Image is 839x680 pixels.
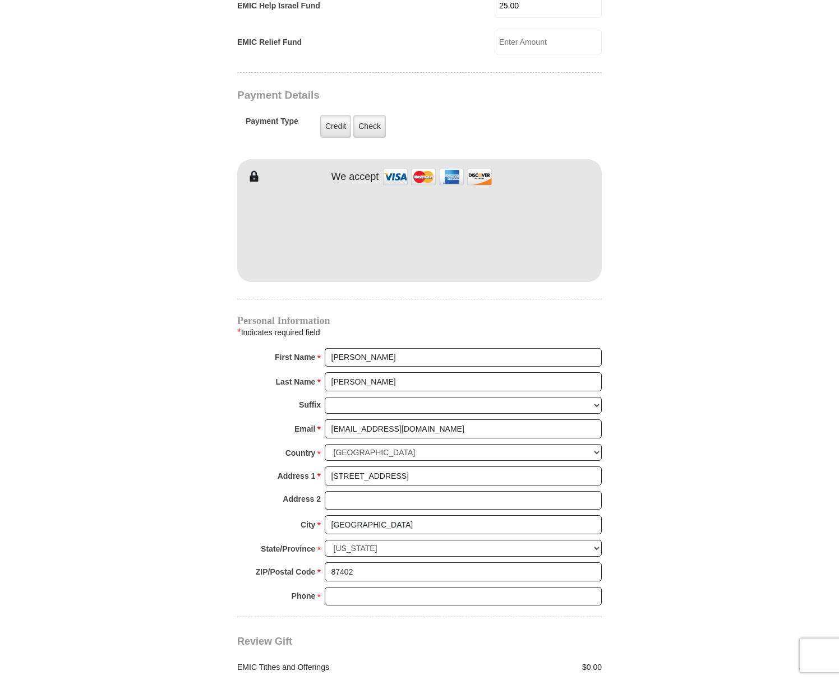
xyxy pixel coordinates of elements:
strong: Address 1 [278,468,316,484]
strong: Suffix [299,397,321,413]
input: Enter Amount [495,30,602,54]
label: EMIC Relief Fund [237,36,302,48]
h5: Payment Type [246,117,298,132]
div: EMIC Tithes and Offerings [232,662,420,673]
img: credit cards accepted [381,165,494,189]
h4: Personal Information [237,316,602,325]
strong: First Name [275,349,315,365]
strong: Email [294,421,315,437]
div: Indicates required field [237,325,602,340]
strong: City [301,517,315,533]
h3: Payment Details [237,89,523,102]
label: Check [353,115,386,138]
label: Credit [320,115,351,138]
div: $0.00 [419,662,608,673]
strong: Phone [292,588,316,604]
strong: Last Name [276,374,316,390]
strong: State/Province [261,541,315,557]
strong: ZIP/Postal Code [256,564,316,580]
h4: We accept [331,171,379,183]
span: Review Gift [237,636,292,647]
strong: Country [285,445,316,461]
strong: Address 2 [283,491,321,507]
